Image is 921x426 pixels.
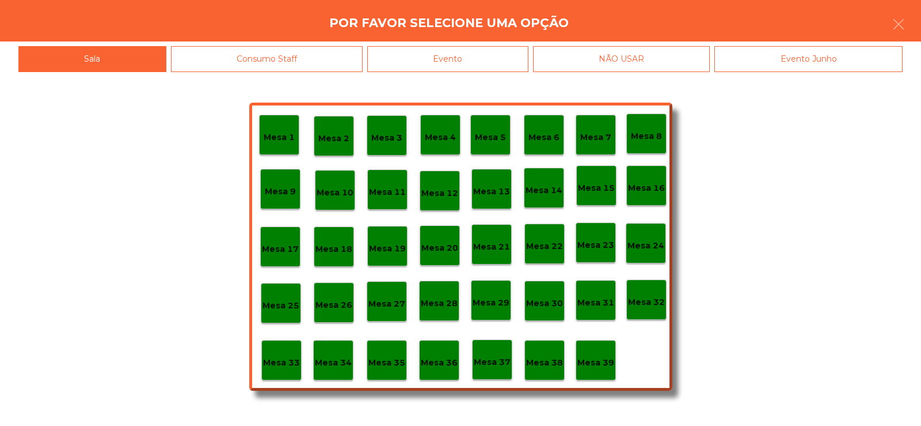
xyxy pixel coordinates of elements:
p: Mesa 18 [315,243,352,256]
p: Mesa 24 [627,239,664,252]
div: Evento Junho [714,46,903,72]
p: Mesa 39 [577,356,614,370]
p: Mesa 4 [425,131,456,144]
p: Mesa 20 [421,242,458,255]
p: Mesa 28 [421,297,458,310]
p: Mesa 5 [475,131,506,144]
p: Mesa 31 [577,296,614,310]
p: Mesa 11 [369,186,406,199]
div: Sala [18,46,166,72]
p: Mesa 21 [473,240,510,254]
p: Mesa 14 [526,184,562,197]
p: Mesa 37 [474,356,511,369]
p: Mesa 15 [578,182,615,195]
p: Mesa 34 [315,356,352,370]
p: Mesa 19 [369,242,406,255]
p: Mesa 2 [318,132,349,145]
p: Mesa 7 [580,131,611,144]
div: Evento [367,46,528,72]
p: Mesa 36 [421,356,458,370]
p: Mesa 3 [371,131,402,145]
p: Mesa 38 [526,356,563,370]
p: Mesa 6 [528,131,560,144]
p: Mesa 23 [577,239,614,252]
p: Mesa 25 [262,299,299,312]
p: Mesa 9 [265,185,296,198]
p: Mesa 29 [473,296,509,310]
p: Mesa 17 [262,243,299,256]
p: Mesa 8 [631,130,662,143]
div: Consumo Staff [171,46,363,72]
p: Mesa 13 [473,185,510,198]
p: Mesa 33 [263,356,300,370]
p: Mesa 12 [421,187,458,200]
p: Mesa 10 [317,186,353,199]
p: Mesa 27 [368,297,405,311]
div: NÃO USAR [533,46,710,72]
p: Mesa 1 [264,131,295,144]
p: Mesa 30 [526,297,563,310]
h4: Por favor selecione uma opção [329,14,569,32]
p: Mesa 32 [628,296,665,309]
p: Mesa 22 [526,240,563,253]
p: Mesa 16 [628,182,665,195]
p: Mesa 26 [315,299,352,312]
p: Mesa 35 [368,356,405,370]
